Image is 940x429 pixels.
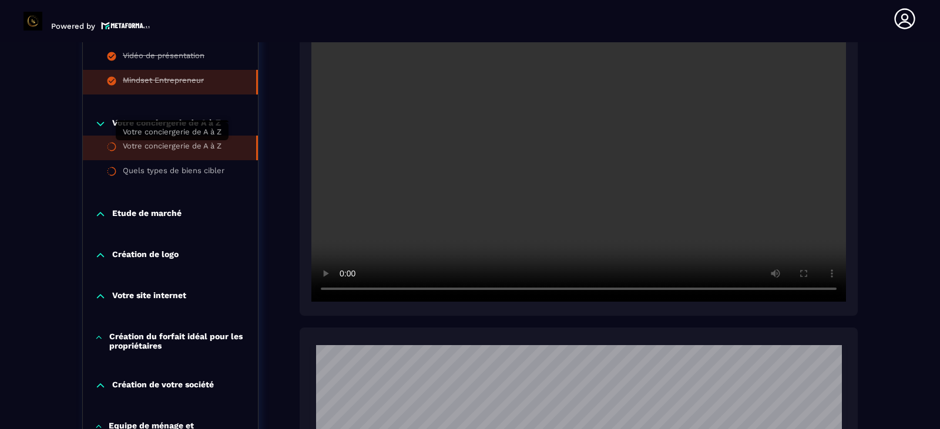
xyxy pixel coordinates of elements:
p: Création de votre société [112,380,214,391]
p: Création du forfait idéal pour les propriétaires [109,332,246,350]
p: Powered by [51,22,95,31]
div: Quels types de biens cibler [123,166,224,179]
span: Votre conciergerie de A à Z [123,127,221,136]
p: Création de logo [112,249,179,261]
p: Votre site internet [112,290,186,302]
div: Vidéo de présentation [123,51,204,64]
img: logo-branding [23,12,42,31]
p: Votre conciergerie de A à Z [112,118,221,130]
div: Mindset Entrepreneur [123,76,204,89]
p: Etude de marché [112,208,182,220]
div: Votre conciergerie de A à Z [123,141,221,154]
img: logo [101,21,150,31]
